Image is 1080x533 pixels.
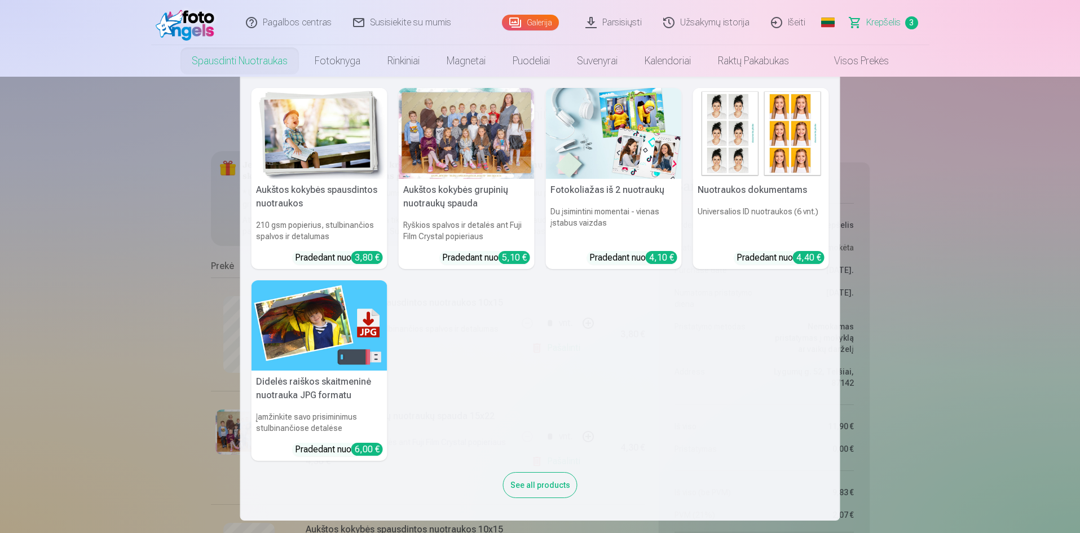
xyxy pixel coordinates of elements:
img: /fa2 [156,5,221,41]
a: Spausdinti nuotraukas [178,45,301,77]
div: 4,10 € [646,251,677,264]
div: See all products [503,472,578,498]
a: See all products [503,478,578,490]
h5: Didelės raiškos skaitmeninė nuotrauka JPG formatu [252,371,387,407]
a: Aukštos kokybės spausdintos nuotraukos Aukštos kokybės spausdintos nuotraukos210 gsm popierius, s... [252,88,387,269]
a: Visos prekės [803,45,902,77]
div: Pradedant nuo [737,251,825,265]
div: 6,00 € [351,443,383,456]
span: 3 [905,16,918,29]
a: Nuotraukos dokumentamsNuotraukos dokumentamsUniversalios ID nuotraukos (6 vnt.)Pradedant nuo4,40 € [693,88,829,269]
h5: Nuotraukos dokumentams [693,179,829,201]
img: Aukštos kokybės spausdintos nuotraukos [252,88,387,179]
img: Nuotraukos dokumentams [693,88,829,179]
div: Pradedant nuo [442,251,530,265]
a: Rinkiniai [374,45,433,77]
h6: Du įsimintini momentai - vienas įstabus vaizdas [546,201,682,246]
a: Raktų pakabukas [704,45,803,77]
div: Pradedant nuo [295,251,383,265]
a: Aukštos kokybės grupinių nuotraukų spaudaRyškios spalvos ir detalės ant Fuji Film Crystal popieri... [399,88,535,269]
a: Magnetai [433,45,499,77]
h6: Ryškios spalvos ir detalės ant Fuji Film Crystal popieriaus [399,215,535,246]
img: Fotokoliažas iš 2 nuotraukų [546,88,682,179]
a: Suvenyrai [563,45,631,77]
div: 3,80 € [351,251,383,264]
a: Didelės raiškos skaitmeninė nuotrauka JPG formatuDidelės raiškos skaitmeninė nuotrauka JPG format... [252,280,387,461]
a: Kalendoriai [631,45,704,77]
h6: Įamžinkite savo prisiminimus stulbinančiose detalėse [252,407,387,438]
a: Galerija [502,15,559,30]
h5: Fotokoliažas iš 2 nuotraukų [546,179,682,201]
h5: Aukštos kokybės grupinių nuotraukų spauda [399,179,535,215]
img: Didelės raiškos skaitmeninė nuotrauka JPG formatu [252,280,387,371]
a: Puodeliai [499,45,563,77]
div: 5,10 € [499,251,530,264]
div: Pradedant nuo [589,251,677,265]
a: Fotokoliažas iš 2 nuotraukųFotokoliažas iš 2 nuotraukųDu įsimintini momentai - vienas įstabus vai... [546,88,682,269]
h5: Aukštos kokybės spausdintos nuotraukos [252,179,387,215]
a: Fotoknyga [301,45,374,77]
h6: 210 gsm popierius, stulbinančios spalvos ir detalumas [252,215,387,246]
h6: Universalios ID nuotraukos (6 vnt.) [693,201,829,246]
div: Pradedant nuo [295,443,383,456]
div: 4,40 € [793,251,825,264]
span: Krepšelis [866,16,901,29]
